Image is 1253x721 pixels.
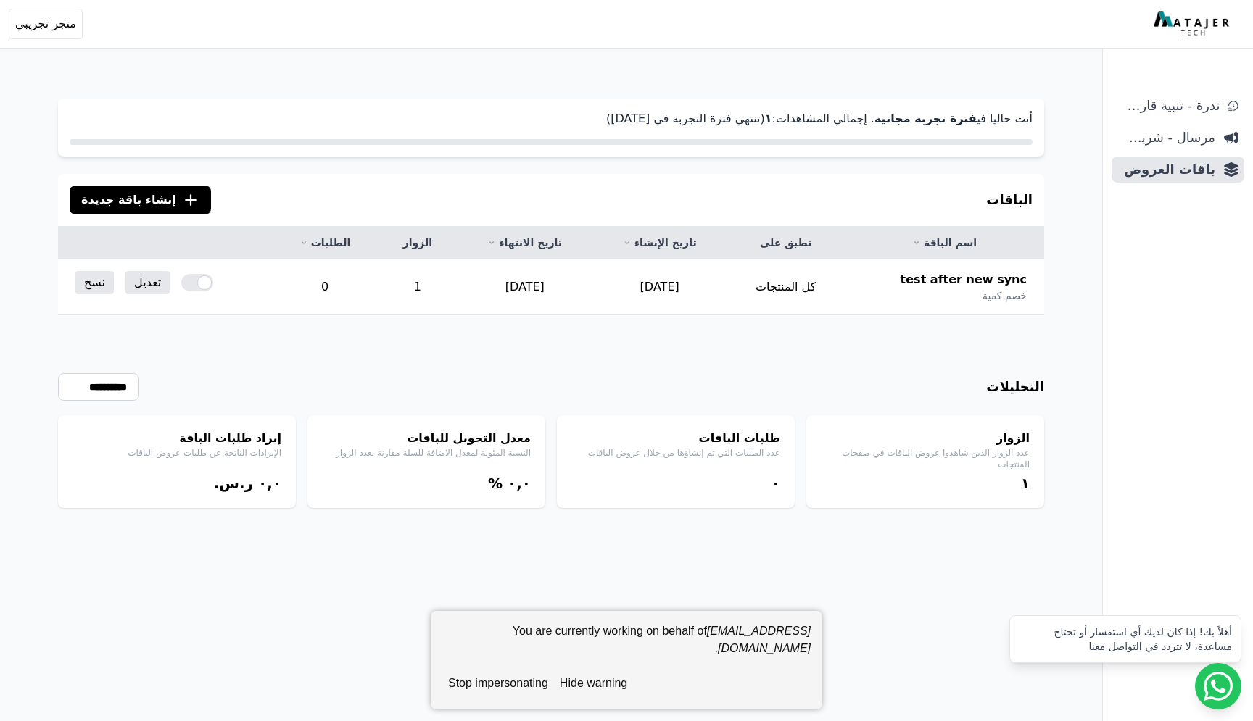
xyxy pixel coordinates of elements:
[707,625,811,654] em: [EMAIL_ADDRESS][DOMAIN_NAME]
[862,236,1027,250] a: اسم الباقة
[1019,625,1232,654] div: أهلاً بك! إذا كان لديك أي استفسار أو تحتاج مساعدة، لا تتردد في التواصل معنا
[821,430,1030,447] h4: الزوار
[592,259,727,315] td: [DATE]
[1117,128,1215,148] span: مرسال - شريط دعاية
[73,447,281,459] p: الإيرادات الناتجة عن طلبات عروض الباقات
[554,669,633,698] button: hide warning
[442,669,554,698] button: stop impersonating
[322,447,531,459] p: النسبة المئوية لمعدل الاضافة للسلة مقارنة بعدد الزوار
[378,227,457,259] th: الزوار
[75,271,114,294] a: نسخ
[983,288,1027,303] span: خصم كمية
[571,473,780,493] div: ۰
[475,236,575,250] a: تاريخ الانتهاء
[986,190,1033,210] h3: الباقات
[488,475,503,492] span: %
[610,236,709,250] a: تاريخ الإنشاء
[821,473,1030,493] div: ١
[442,622,811,669] div: You are currently working on behalf of .
[378,259,457,315] td: 1
[901,271,1027,288] span: test after new sync
[289,236,361,250] a: الطلبات
[214,475,253,492] span: ر.س.
[821,447,1030,470] p: عدد الزوار الذين شاهدوا عروض الباقات في صفحات المنتجات
[986,377,1044,397] h3: التحليلات
[765,112,772,125] strong: ١
[272,259,379,315] td: 0
[727,227,844,259] th: تطبق على
[9,9,83,39] button: متجر تجريبي
[874,112,977,125] strong: فترة تجربة مجانية
[322,430,531,447] h4: معدل التحويل للباقات
[571,430,780,447] h4: طلبات الباقات
[73,430,281,447] h4: إيراد طلبات الباقة
[70,186,211,214] button: إنشاء باقة جديدة
[458,259,592,315] td: [DATE]
[81,191,176,209] span: إنشاء باقة جديدة
[571,447,780,459] p: عدد الطلبات التي تم إنشاؤها من خلال عروض الباقات
[1117,96,1220,116] span: ندرة - تنبية قارب علي النفاذ
[125,271,170,294] a: تعديل
[70,110,1033,128] p: أنت حاليا في . إجمالي المشاهدات: (تنتهي فترة التجربة في [DATE])
[508,475,531,492] bdi: ۰,۰
[15,15,76,33] span: متجر تجريبي
[258,475,281,492] bdi: ۰,۰
[1117,159,1215,180] span: باقات العروض
[727,259,844,315] td: كل المنتجات
[1154,11,1233,37] img: MatajerTech Logo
